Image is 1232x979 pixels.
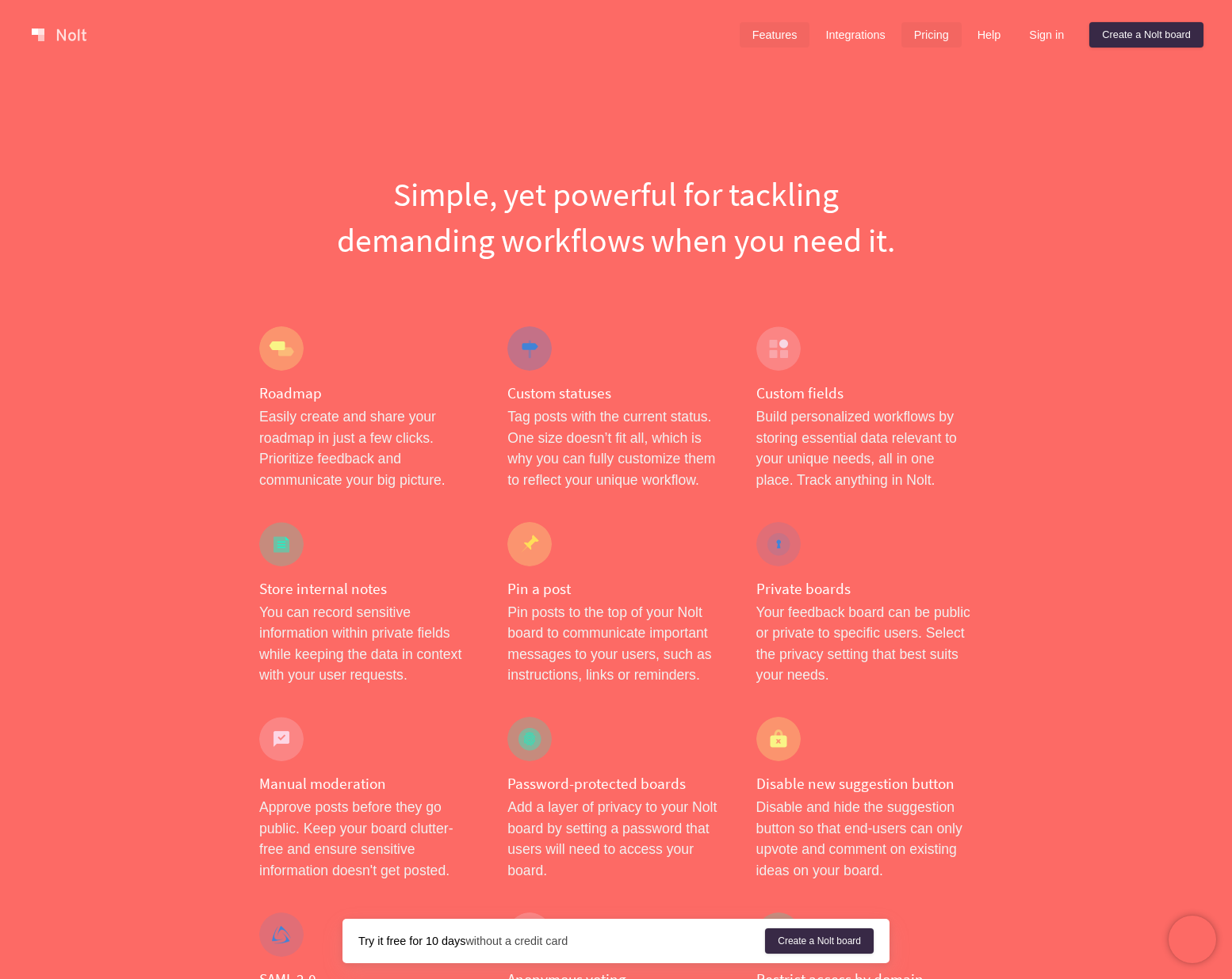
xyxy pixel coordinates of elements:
[259,406,476,490] p: Easily create and share your roadmap in just a few clicks. Prioritize feedback and communicate yo...
[358,935,465,947] strong: Try it free for 10 days
[813,22,897,48] a: Integrations
[1016,22,1077,48] a: Sign in
[259,171,973,263] h1: Simple, yet powerful for tackling demanding workflows when you need it.
[507,797,724,881] p: Add a layer of privacy to your Nolt board by setting a password that users will need to access yo...
[756,797,973,881] p: Disable and hide the suggestion button so that end-users can only upvote and comment on existing ...
[259,774,476,794] h4: Manual moderation
[259,383,476,403] h4: Roadmap
[507,774,724,794] h4: Password-protected boards
[507,383,724,403] h4: Custom statuses
[507,602,724,686] p: Pin posts to the top of your Nolt board to communicate important messages to your users, such as ...
[901,22,962,48] a: Pricing
[259,602,476,686] p: You can record sensitive information within private fields while keeping the data in context with...
[756,774,973,794] h4: Disable new suggestion button
[756,602,973,686] p: Your feedback board can be public or private to specific users. Select the privacy setting that b...
[1169,916,1216,963] iframe: Chatra live chat
[358,933,765,949] div: without a credit card
[765,928,874,954] a: Create a Nolt board
[756,383,973,403] h4: Custom fields
[259,579,476,599] h4: Store internal notes
[756,579,973,599] h4: Private boards
[259,797,476,881] p: Approve posts before they go public. Keep your board clutter-free and ensure sensitive informatio...
[740,22,810,48] a: Features
[507,579,724,599] h4: Pin a post
[1089,22,1203,48] a: Create a Nolt board
[507,406,724,490] p: Tag posts with the current status. One size doesn’t fit all, which is why you can fully customize...
[965,22,1014,48] a: Help
[756,406,973,490] p: Build personalized workflows by storing essential data relevant to your unique needs, all in one ...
